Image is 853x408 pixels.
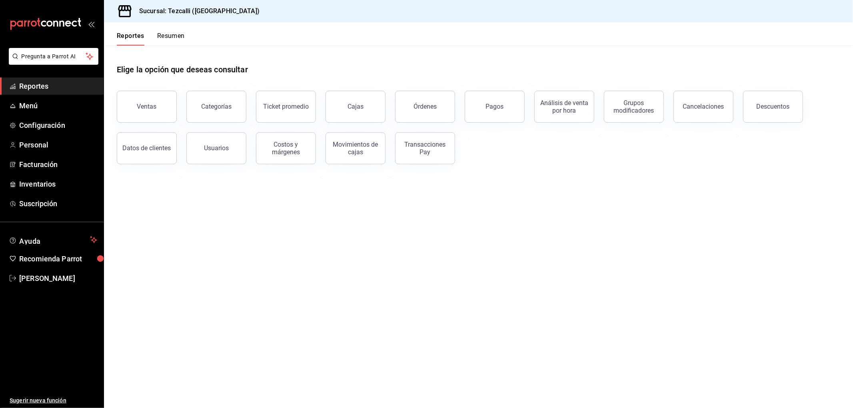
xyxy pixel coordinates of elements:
[757,103,790,110] div: Descuentos
[117,132,177,164] button: Datos de clientes
[117,32,185,46] div: navigation tabs
[604,91,664,123] button: Grupos modificadores
[261,141,311,156] div: Costos y márgenes
[400,141,450,156] div: Transacciones Pay
[486,103,504,110] div: Pagos
[19,235,87,245] span: Ayuda
[186,132,246,164] button: Usuarios
[19,139,97,150] span: Personal
[22,52,86,61] span: Pregunta a Parrot AI
[256,91,316,123] button: Ticket promedio
[609,99,659,114] div: Grupos modificadores
[19,179,97,189] span: Inventarios
[137,103,157,110] div: Ventas
[19,273,97,284] span: [PERSON_NAME]
[683,103,724,110] div: Cancelaciones
[117,91,177,123] button: Ventas
[19,159,97,170] span: Facturación
[19,253,97,264] span: Recomienda Parrot
[263,103,309,110] div: Ticket promedio
[673,91,733,123] button: Cancelaciones
[133,6,260,16] h3: Sucursal: Tezcalli ([GEOGRAPHIC_DATA])
[465,91,525,123] button: Pagos
[19,100,97,111] span: Menú
[19,120,97,131] span: Configuración
[19,198,97,209] span: Suscripción
[19,81,97,92] span: Reportes
[326,132,386,164] button: Movimientos de cajas
[204,144,229,152] div: Usuarios
[395,91,455,123] button: Órdenes
[743,91,803,123] button: Descuentos
[157,32,185,46] button: Resumen
[534,91,594,123] button: Análisis de venta por hora
[123,144,171,152] div: Datos de clientes
[6,58,98,66] a: Pregunta a Parrot AI
[256,132,316,164] button: Costos y márgenes
[117,32,144,46] button: Reportes
[201,103,232,110] div: Categorías
[186,91,246,123] button: Categorías
[326,91,386,123] a: Cajas
[348,102,364,111] div: Cajas
[414,103,437,110] div: Órdenes
[331,141,380,156] div: Movimientos de cajas
[117,64,248,76] h1: Elige la opción que deseas consultar
[88,21,94,27] button: open_drawer_menu
[395,132,455,164] button: Transacciones Pay
[539,99,589,114] div: Análisis de venta por hora
[10,396,97,405] span: Sugerir nueva función
[9,48,98,65] button: Pregunta a Parrot AI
